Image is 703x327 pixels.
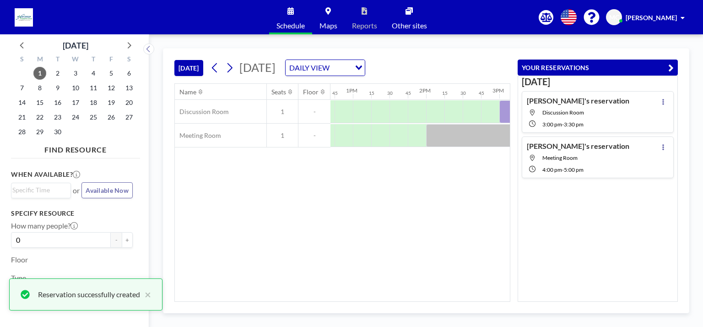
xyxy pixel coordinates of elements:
[542,121,562,128] span: 3:00 PM
[564,121,584,128] span: 3:30 PM
[319,22,337,29] span: Maps
[239,60,276,74] span: [DATE]
[12,185,65,195] input: Search for option
[140,289,151,300] button: close
[33,125,46,138] span: Monday, September 29, 2025
[175,108,229,116] span: Discussion Room
[87,67,100,80] span: Thursday, September 4, 2025
[13,54,31,66] div: S
[67,54,85,66] div: W
[81,182,133,198] button: Available Now
[11,273,26,283] label: Type
[562,121,564,128] span: -
[120,54,138,66] div: S
[87,111,100,124] span: Thursday, September 25, 2025
[542,109,584,116] span: Discussion Room
[123,111,135,124] span: Saturday, September 27, 2025
[33,96,46,109] span: Monday, September 15, 2025
[286,60,365,76] div: Search for option
[369,90,374,96] div: 15
[123,82,135,94] span: Saturday, September 13, 2025
[111,232,122,248] button: -
[38,289,140,300] div: Reservation successfully created
[406,90,411,96] div: 45
[352,22,377,29] span: Reports
[518,60,678,76] button: YOUR RESERVATIONS
[15,8,33,27] img: organization-logo
[51,82,64,94] span: Tuesday, September 9, 2025
[175,131,221,140] span: Meeting Room
[527,142,629,151] h4: [PERSON_NAME]'s reservation
[51,111,64,124] span: Tuesday, September 23, 2025
[51,96,64,109] span: Tuesday, September 16, 2025
[442,90,448,96] div: 15
[11,209,133,218] h3: Specify resource
[387,90,393,96] div: 30
[33,67,46,80] span: Monday, September 1, 2025
[267,131,298,140] span: 1
[16,82,28,94] span: Sunday, September 7, 2025
[11,221,78,230] label: How many people?
[179,88,196,96] div: Name
[267,108,298,116] span: 1
[122,232,133,248] button: +
[479,90,484,96] div: 45
[69,96,82,109] span: Wednesday, September 17, 2025
[49,54,67,66] div: T
[123,67,135,80] span: Saturday, September 6, 2025
[16,111,28,124] span: Sunday, September 21, 2025
[287,62,331,74] span: DAILY VIEW
[564,166,584,173] span: 5:00 PM
[86,186,129,194] span: Available Now
[105,67,118,80] span: Friday, September 5, 2025
[63,39,88,52] div: [DATE]
[492,87,504,94] div: 3PM
[332,62,350,74] input: Search for option
[174,60,203,76] button: [DATE]
[562,166,564,173] span: -
[460,90,466,96] div: 30
[298,131,330,140] span: -
[542,154,578,161] span: Meeting Room
[276,22,305,29] span: Schedule
[73,186,80,195] span: or
[31,54,49,66] div: M
[522,76,674,87] h3: [DATE]
[419,87,431,94] div: 2PM
[69,111,82,124] span: Wednesday, September 24, 2025
[11,183,70,197] div: Search for option
[69,67,82,80] span: Wednesday, September 3, 2025
[69,82,82,94] span: Wednesday, September 10, 2025
[392,22,427,29] span: Other sites
[33,82,46,94] span: Monday, September 8, 2025
[271,88,286,96] div: Seats
[87,96,100,109] span: Thursday, September 18, 2025
[105,82,118,94] span: Friday, September 12, 2025
[51,67,64,80] span: Tuesday, September 2, 2025
[102,54,120,66] div: F
[298,108,330,116] span: -
[105,96,118,109] span: Friday, September 19, 2025
[11,142,140,154] h4: FIND RESOURCE
[346,87,357,94] div: 1PM
[303,88,319,96] div: Floor
[542,166,562,173] span: 4:00 PM
[16,125,28,138] span: Sunday, September 28, 2025
[123,96,135,109] span: Saturday, September 20, 2025
[332,90,338,96] div: 45
[626,14,677,22] span: [PERSON_NAME]
[33,111,46,124] span: Monday, September 22, 2025
[105,111,118,124] span: Friday, September 26, 2025
[87,82,100,94] span: Thursday, September 11, 2025
[11,255,28,264] label: Floor
[51,125,64,138] span: Tuesday, September 30, 2025
[527,96,629,105] h4: [PERSON_NAME]'s reservation
[609,13,619,22] span: MC
[16,96,28,109] span: Sunday, September 14, 2025
[84,54,102,66] div: T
